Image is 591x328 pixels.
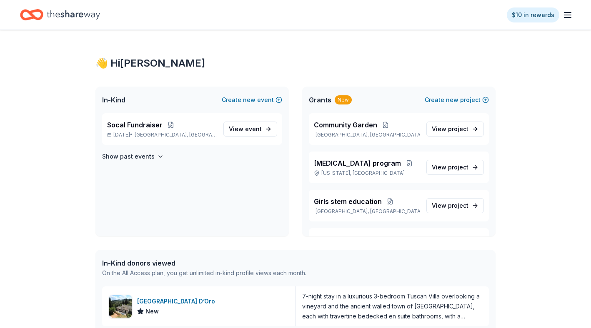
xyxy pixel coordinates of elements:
span: new [446,95,458,105]
a: $10 in rewards [507,7,559,22]
div: 7-night stay in a luxurious 3-bedroom Tuscan Villa overlooking a vineyard and the ancient walled ... [302,291,482,321]
span: View [432,162,468,172]
span: project [448,202,468,209]
a: View project [426,122,484,137]
div: [GEOGRAPHIC_DATA] D’Oro [137,296,218,306]
button: Createnewevent [222,95,282,105]
div: In-Kind donors viewed [102,258,306,268]
span: [MEDICAL_DATA] program [314,158,401,168]
div: 👋 Hi [PERSON_NAME] [95,57,496,70]
p: [US_STATE], [GEOGRAPHIC_DATA] [314,170,420,176]
span: Girls stem education [314,196,382,206]
h4: Show past events [102,152,155,162]
p: [GEOGRAPHIC_DATA], [GEOGRAPHIC_DATA] [314,208,420,215]
span: [GEOGRAPHIC_DATA], [GEOGRAPHIC_DATA] [135,132,217,138]
span: event [245,125,262,132]
span: Grants [309,95,331,105]
p: [DATE] • [107,132,217,138]
a: Home [20,5,100,25]
span: View [229,124,262,134]
span: View [432,124,468,134]
img: Image for Villa Sogni D’Oro [109,295,132,318]
span: View [432,201,468,211]
span: project [448,125,468,132]
span: In-Kind [102,95,125,105]
span: After school program [314,235,385,245]
a: View event [223,122,277,137]
a: View project [426,198,484,213]
p: [GEOGRAPHIC_DATA], [GEOGRAPHIC_DATA] [314,132,420,138]
span: New [145,306,159,316]
button: Createnewproject [425,95,489,105]
a: View project [426,160,484,175]
span: project [448,164,468,171]
div: New [335,95,352,104]
span: Community Garden [314,120,377,130]
button: Show past events [102,152,164,162]
span: new [243,95,255,105]
span: Socal Fundraiser [107,120,163,130]
div: On the All Access plan, you get unlimited in-kind profile views each month. [102,268,306,278]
